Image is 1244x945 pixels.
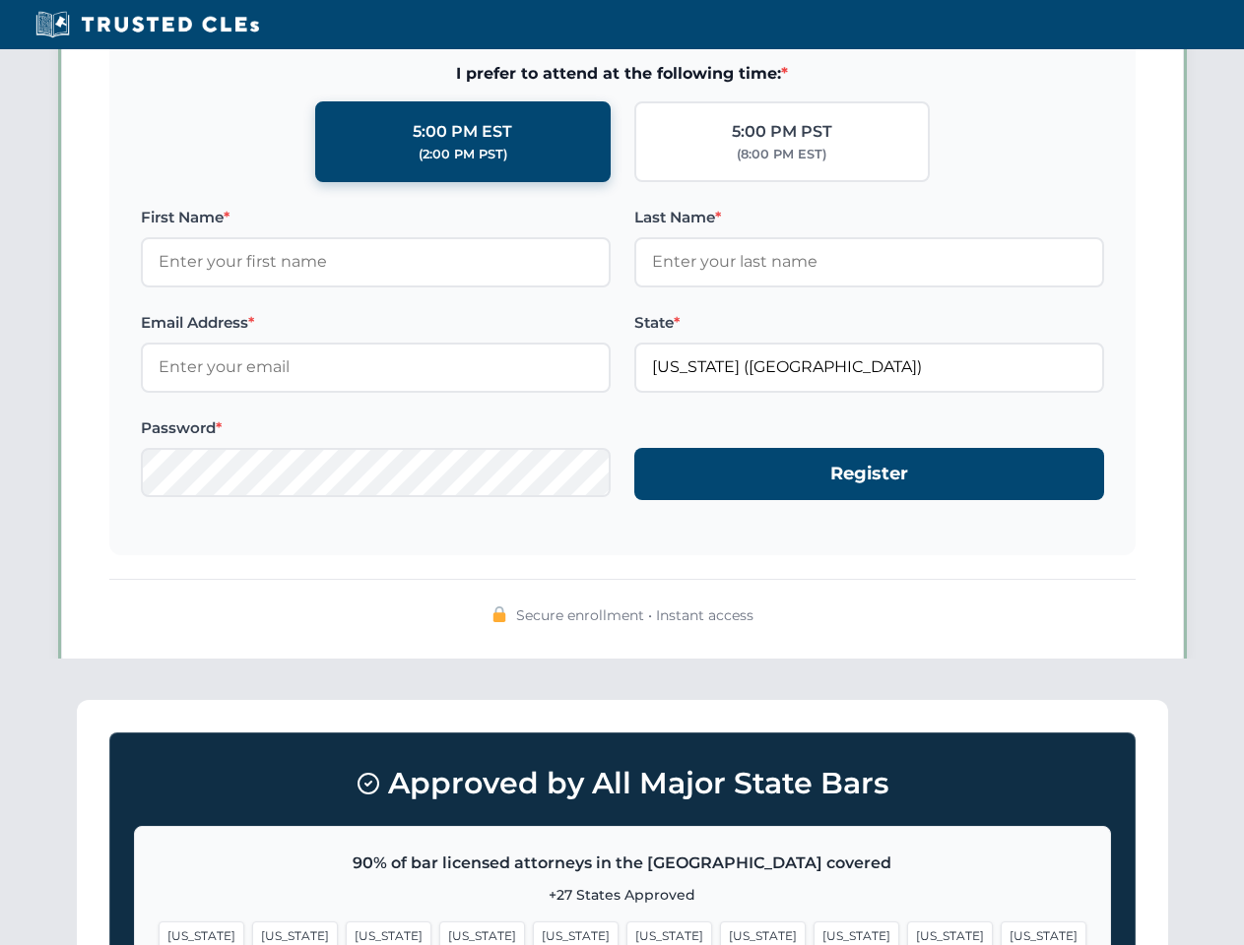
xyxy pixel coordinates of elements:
[141,311,611,335] label: Email Address
[732,119,832,145] div: 5:00 PM PST
[141,61,1104,87] span: I prefer to attend at the following time:
[141,416,611,440] label: Password
[516,604,753,626] span: Secure enrollment • Instant access
[141,343,611,392] input: Enter your email
[141,237,611,286] input: Enter your first name
[141,206,611,229] label: First Name
[634,206,1104,229] label: Last Name
[634,311,1104,335] label: State
[737,145,826,164] div: (8:00 PM EST)
[413,119,512,145] div: 5:00 PM EST
[159,884,1086,906] p: +27 States Approved
[491,606,507,622] img: 🔒
[134,757,1111,810] h3: Approved by All Major State Bars
[634,237,1104,286] input: Enter your last name
[30,10,265,39] img: Trusted CLEs
[419,145,507,164] div: (2:00 PM PST)
[159,850,1086,876] p: 90% of bar licensed attorneys in the [GEOGRAPHIC_DATA] covered
[634,343,1104,392] input: Florida (FL)
[634,448,1104,500] button: Register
